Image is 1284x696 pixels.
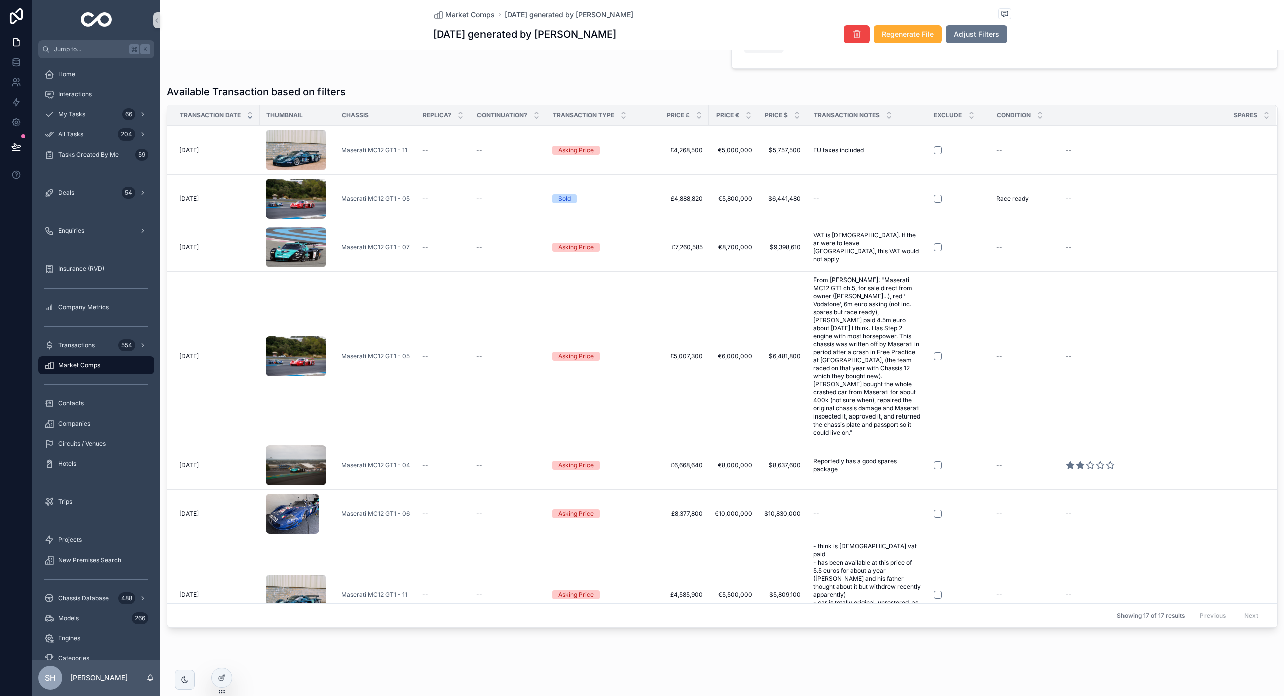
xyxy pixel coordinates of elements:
[341,591,410,599] a: Maserati MC12 GT1 - 11
[266,130,326,170] img: Maserati-MC12-Corse-149667.jpg
[341,591,407,599] a: Maserati MC12 GT1 - 11
[996,243,1059,251] a: --
[58,110,85,118] span: My Tasks
[552,146,627,155] a: Asking Price
[132,612,148,624] div: 266
[81,12,112,28] img: App logo
[266,494,329,534] a: IMG_4780.JPG
[38,551,154,569] a: New Premises Search
[266,336,326,376] img: Maserati-MC12-182150.jpg
[996,461,1002,469] span: --
[38,609,154,627] a: Models266
[266,575,326,615] img: Maserati-MC12-Corse-149667.jpg
[266,227,329,267] a: 2009-maserati-mc12-01.jpg
[38,65,154,83] a: Home
[38,125,154,144] a: All Tasks204
[1066,195,1072,203] span: --
[179,461,254,469] a: [DATE]
[341,352,410,360] span: Maserati MC12 GT1 - 05
[1234,111,1257,119] span: Spares
[38,260,154,278] a: Insurance (RVD)
[558,590,594,599] div: Asking Price
[552,509,627,518] a: Asking Price
[882,29,934,39] span: Regenerate File
[266,336,329,376] a: Maserati-MC12-182150.jpg
[58,460,76,468] span: Hotels
[1066,243,1072,251] span: --
[996,352,1002,360] span: --
[1066,510,1072,518] span: --
[764,461,801,469] a: $8,637,600
[813,195,819,203] span: --
[476,591,483,599] span: --
[179,591,254,599] a: [DATE]
[341,243,410,251] a: Maserati MC12 GT1 - 07
[266,227,326,267] img: 2009-maserati-mc12-01.jpg
[341,461,410,469] a: Maserati MC12 GT1 - 04
[179,243,254,251] a: [DATE]
[813,276,921,437] span: From [PERSON_NAME]: "Maserati MC12 GT1 ch.5, for sale direct from owner ([PERSON_NAME]...), red ‘...
[38,40,154,58] button: Jump to...K
[997,111,1031,119] span: Condition
[58,151,119,159] span: Tasks Created By Me
[667,111,690,119] span: Price £
[1066,146,1072,154] span: --
[639,352,703,360] span: £5,007,300
[179,352,199,360] span: [DATE]
[1066,591,1264,599] a: --
[552,243,627,252] a: Asking Price
[422,243,428,251] span: --
[558,194,571,203] div: Sold
[118,128,135,141] div: 204
[477,111,527,119] span: Continuation?
[764,510,801,518] a: $10,830,000
[1066,146,1264,154] a: --
[996,146,1059,154] a: --
[1117,612,1185,620] span: Showing 17 of 17 results
[179,352,254,360] a: [DATE]
[38,531,154,549] a: Projects
[266,445,329,485] a: Maserati-MC12-GT1-172648.jpg
[38,414,154,433] a: Companies
[996,243,1002,251] span: --
[715,195,752,203] a: €5,800,000
[813,457,921,473] a: Reportedly has a good spares package
[179,461,199,469] span: [DATE]
[58,70,75,78] span: Home
[558,243,594,252] div: Asking Price
[179,591,199,599] span: [DATE]
[58,130,83,138] span: All Tasks
[813,146,921,154] a: EU taxes included
[58,536,82,544] span: Projects
[422,352,428,360] span: --
[764,146,801,154] span: $5,757,500
[813,146,864,154] span: EU taxes included
[996,461,1059,469] a: --
[118,592,135,604] div: 488
[476,146,540,154] a: --
[38,298,154,316] a: Company Metrics
[341,195,410,203] a: Maserati MC12 GT1 - 05
[934,111,962,119] span: Exclude
[445,10,495,20] span: Market Comps
[58,440,106,448] span: Circuits / Venues
[135,149,148,161] div: 59
[946,25,1007,43] button: Adjust Filters
[341,146,407,154] a: Maserati MC12 GT1 - 11
[715,146,752,154] a: €5,000,000
[558,146,594,155] div: Asking Price
[639,461,703,469] span: £6,668,640
[639,146,703,154] span: £4,268,500
[422,591,428,599] span: --
[342,111,369,119] span: Chassis
[179,510,199,518] span: [DATE]
[423,111,451,119] span: Replica?
[122,187,135,199] div: 54
[476,591,540,599] a: --
[422,461,464,469] a: --
[813,195,921,203] a: --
